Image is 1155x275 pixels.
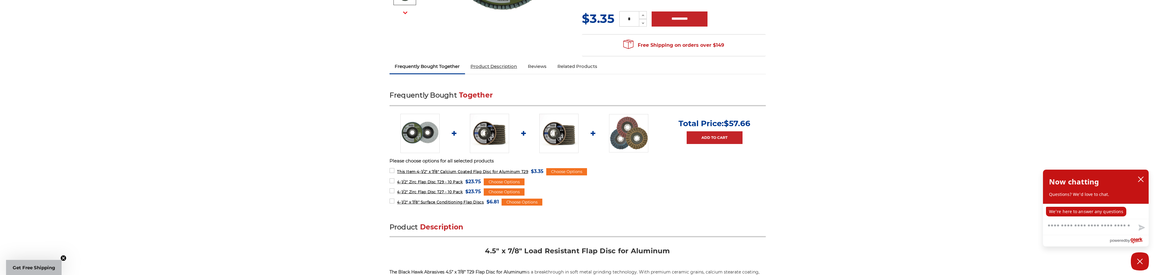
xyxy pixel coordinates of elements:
p: Questions? We'd love to chat. [1049,191,1143,197]
a: Product Description [465,60,522,73]
a: Powered by Olark [1110,235,1149,246]
a: Add to Cart [687,131,743,144]
span: 4-1/2" Zirc Flap Disc T29 - 10 Pack [397,180,463,184]
span: Together [459,91,493,99]
span: Free Shipping on orders over $149 [623,39,724,51]
span: $3.35 [531,167,544,175]
a: Frequently Bought Together [390,60,465,73]
span: $23.75 [465,187,481,196]
span: Frequently Bought [390,91,457,99]
span: powered [1110,237,1125,244]
span: 4-1/2" x 7/8" Surface Conditioning Flap Discs [397,200,484,204]
span: $3.35 [582,11,614,26]
span: Description [420,223,464,231]
h2: 4.5" x 7/8" Load Resistant Flap Disc for Aluminum [390,246,766,260]
button: close chatbox [1136,175,1146,184]
div: chat [1043,204,1149,219]
div: Choose Options [484,178,525,186]
span: by [1126,237,1130,244]
button: Close Chatbox [1131,252,1149,270]
a: Reviews [522,60,552,73]
p: We're here to answer any questions [1046,207,1126,216]
div: Get Free ShippingClose teaser [6,260,62,275]
button: Send message [1134,221,1149,235]
a: Related Products [552,60,603,73]
div: Choose Options [546,168,587,175]
span: $57.66 [724,119,750,128]
img: BHA 4-1/2 Inch Flap Disc for Aluminum [400,114,440,153]
div: olark chatbox [1043,169,1149,247]
p: Total Price: [679,119,750,128]
strong: This Item: [397,169,417,174]
span: Product [390,223,418,231]
button: Next [398,6,412,19]
button: Close teaser [60,255,66,261]
p: Please choose options for all selected products [390,158,766,165]
span: 4-1/2" Zirc Flap Disc T27 - 10 Pack [397,190,463,194]
strong: The Black Hawk Abrasives 4.5” x 7/8” T29 Flap Disc for Aluminum [390,269,526,275]
span: $6.81 [486,198,499,206]
div: Choose Options [484,188,525,196]
h2: Now chatting [1049,176,1099,188]
span: 4-1/2" x 7/8" Calcium Coated Flap Disc for Aluminum T29 [397,169,528,174]
span: Get Free Shipping [13,265,55,270]
div: Choose Options [502,199,542,206]
span: $23.75 [465,177,481,186]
